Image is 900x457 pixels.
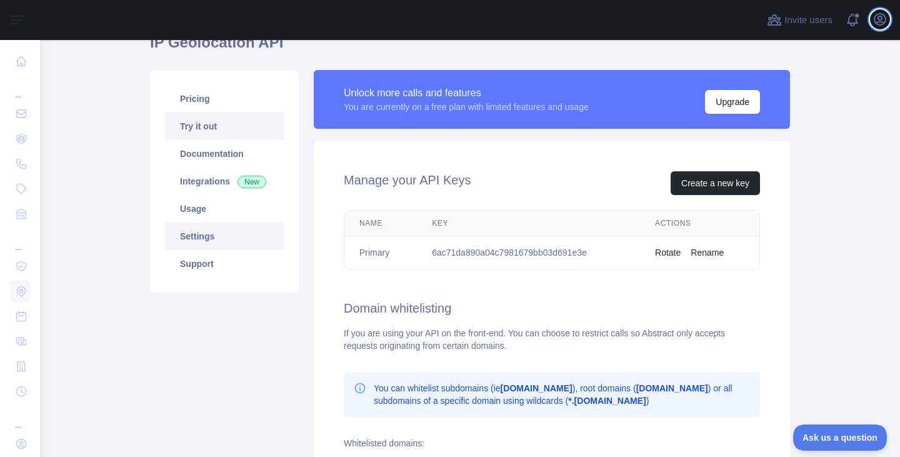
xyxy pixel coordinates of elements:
td: Primary [344,236,417,269]
button: Rename [691,246,724,259]
button: Upgrade [705,90,760,114]
div: Unlock more calls and features [344,86,589,101]
a: Integrations New [165,168,284,195]
a: Documentation [165,140,284,168]
div: You are currently on a free plan with limited features and usage [344,101,589,113]
h2: Manage your API Keys [344,171,471,195]
b: [DOMAIN_NAME] [636,383,708,393]
span: Invite users [784,13,832,28]
p: You can whitelist subdomains (ie ), root domains ( ) or all subdomains of a specific domain using... [374,382,750,407]
a: Usage [165,195,284,223]
h1: IP Geolocation API [150,33,790,63]
th: Key [417,211,640,236]
button: Create a new key [671,171,760,195]
iframe: Toggle Customer Support [793,424,887,451]
span: New [237,176,266,188]
div: ... [10,405,30,430]
a: Settings [165,223,284,250]
td: 6ac71da890a04c7981679bb03d691e3e [417,236,640,269]
a: Pricing [165,85,284,113]
b: *.[DOMAIN_NAME] [568,396,646,406]
div: If you are using your API on the front-end. You can choose to restrict calls so Abstract only acc... [344,327,760,352]
th: Name [344,211,417,236]
div: ... [10,228,30,253]
th: Actions [640,211,759,236]
button: Invite users [764,10,835,30]
b: [DOMAIN_NAME] [501,383,572,393]
h2: Domain whitelisting [344,299,760,317]
button: Rotate [655,246,681,259]
label: Whitelisted domains: [344,438,424,448]
a: Support [165,250,284,278]
div: ... [10,75,30,100]
a: Try it out [165,113,284,140]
